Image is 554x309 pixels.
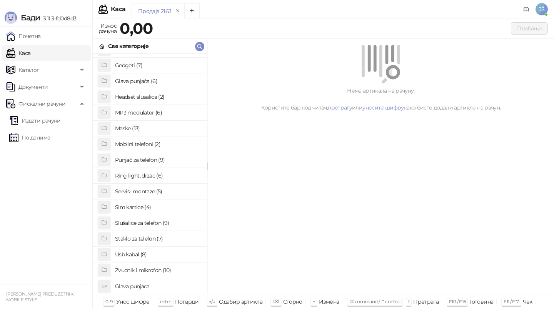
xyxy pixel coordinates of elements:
a: Издати рачуни [9,113,61,128]
a: По данима [9,130,50,145]
span: 0-9 [105,299,112,304]
img: Logo [5,12,17,24]
span: F10 / F16 [449,299,466,304]
div: Продаја 2163 [138,7,171,15]
div: Каса [111,6,125,12]
span: enter [160,299,171,304]
span: ↑/↓ [209,299,215,304]
button: Плаћање [511,22,548,35]
h4: Maske (13) [115,122,201,135]
h4: Ring light, drzac (6) [115,169,201,182]
div: Претрага [413,297,439,307]
div: Унос шифре [116,297,150,307]
h4: Slušalice za telefon (9) [115,217,201,229]
div: Нема артикала на рачуну. Користите бар код читач, или како бисте додали артикле на рачун. [217,86,545,112]
strong: 0,00 [120,19,153,38]
h4: Gedgeti (7) [115,59,201,71]
div: Износ рачуна [97,21,118,36]
a: Каса [6,45,30,61]
h4: Glava punjaca [115,280,201,292]
span: ⌘ command / ⌃ control [349,299,400,304]
div: Сторно [283,297,302,307]
span: Каталог [18,62,39,78]
h4: Mobilni telefoni (2) [115,138,201,150]
span: Бади [21,13,40,22]
button: Add tab [184,3,200,18]
h4: MP3 modulator (6) [115,106,201,119]
span: Фискални рачуни [18,96,65,111]
h4: Sim kartice (4) [115,201,201,213]
div: Чек [523,297,532,307]
div: Потврди [175,297,199,307]
span: F11 / F17 [504,299,519,304]
a: Документација [520,3,532,15]
a: Почетна [6,28,41,44]
div: Готовина [469,297,493,307]
span: 3.11.3-fd0d8d3 [40,15,76,22]
h4: Headset slusalica (2) [115,91,201,103]
div: Све категорије [108,42,149,50]
span: JŠ [536,3,548,15]
h4: Punjač za telefon (9) [115,154,201,166]
div: GP [98,280,110,292]
span: ⌫ [273,299,279,304]
div: grid [93,54,207,294]
div: Одабир артикла [219,297,262,307]
small: [PERSON_NAME] PREDUZETNIK MOBILE STYLE [6,291,73,302]
h4: Servis- montaze (5) [115,185,201,198]
h4: Zvucnik i mikrofon (10) [115,264,201,276]
button: remove [173,8,183,14]
h4: Usb kabal (8) [115,248,201,261]
h4: Staklo za telefon (7) [115,233,201,245]
span: Документи [18,79,48,95]
span: + [313,299,315,304]
a: претрагу [328,104,352,111]
a: унесите шифру [362,104,404,111]
h4: Glava punjača (6) [115,75,201,87]
span: f [408,299,409,304]
div: Измена [319,297,339,307]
